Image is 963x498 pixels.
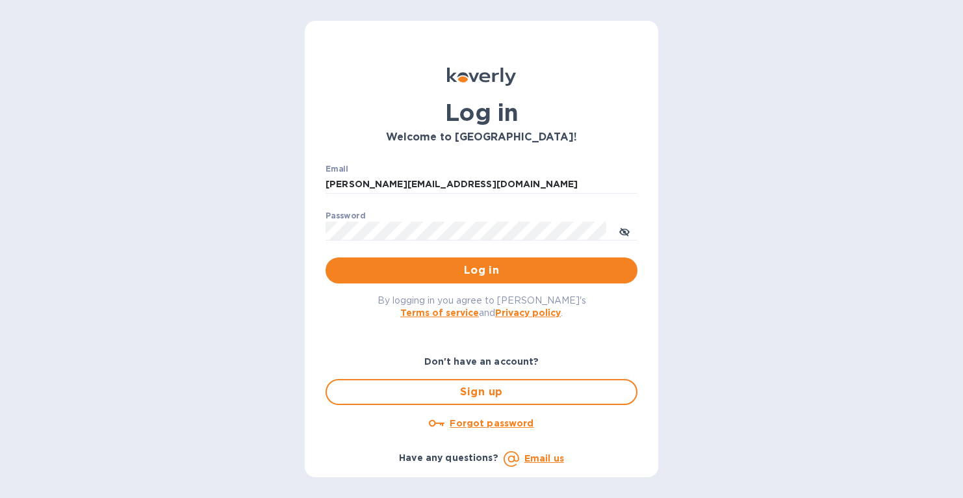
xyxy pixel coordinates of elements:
span: Log in [336,263,627,278]
button: Log in [326,257,637,283]
a: Privacy policy [495,308,561,318]
label: Email [326,165,348,173]
b: Have any questions? [399,452,498,463]
u: Forgot password [450,418,533,428]
input: Enter email address [326,175,637,194]
a: Email us [524,453,564,464]
button: Sign up [326,379,637,405]
span: Sign up [337,384,626,400]
a: Terms of service [400,308,479,318]
h3: Welcome to [GEOGRAPHIC_DATA]! [326,131,637,144]
span: By logging in you agree to [PERSON_NAME]'s and . [378,295,586,318]
label: Password [326,212,365,220]
h1: Log in [326,99,637,126]
img: Koverly [447,68,516,86]
button: toggle password visibility [611,218,637,244]
b: Don't have an account? [424,356,539,367]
